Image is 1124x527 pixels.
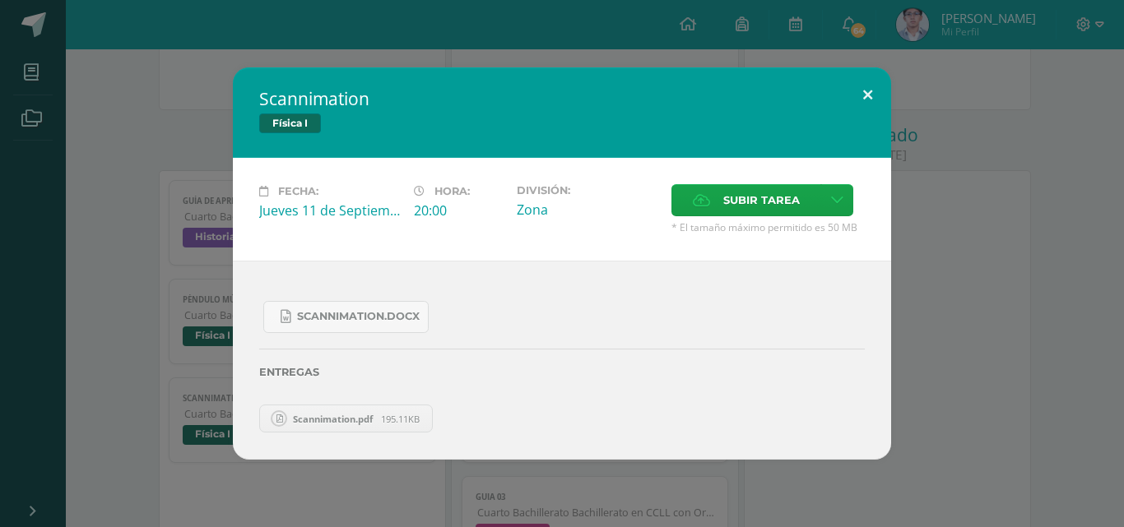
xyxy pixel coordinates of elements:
span: Scannimation.pdf [285,413,381,425]
a: Scannimation.docx [263,301,429,333]
span: Scannimation.docx [297,310,420,323]
h2: Scannimation [259,87,865,110]
label: Entregas [259,366,865,378]
span: Hora: [434,185,470,197]
div: Zona [517,201,658,219]
span: 195.11KB [381,413,420,425]
span: Subir tarea [723,185,800,215]
span: Física I [259,113,321,133]
span: Fecha: [278,185,318,197]
span: * El tamaño máximo permitido es 50 MB [671,220,865,234]
div: 20:00 [414,201,504,220]
button: Close (Esc) [844,67,891,123]
div: Jueves 11 de Septiembre [259,201,401,220]
label: División: [517,184,658,196]
a: Scannimation.pdf [259,404,433,432]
